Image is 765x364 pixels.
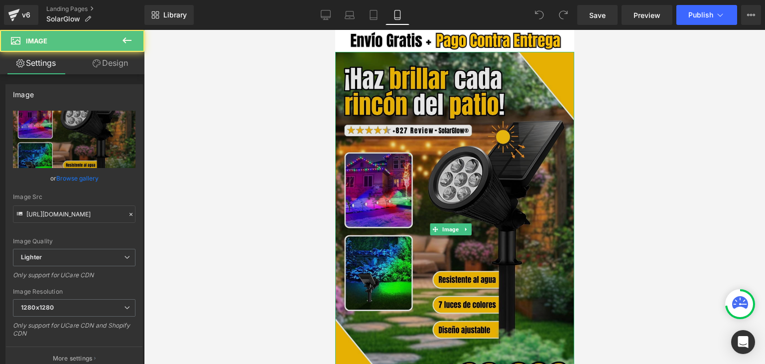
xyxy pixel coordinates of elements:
[688,11,713,19] span: Publish
[26,37,47,45] span: Image
[4,5,38,25] a: v6
[553,5,573,25] button: Redo
[13,238,135,245] div: Image Quality
[13,173,135,183] div: or
[46,5,144,13] a: Landing Pages
[56,170,99,187] a: Browse gallery
[13,288,135,295] div: Image Resolution
[144,5,194,25] a: New Library
[106,193,126,205] span: Image
[74,52,146,74] a: Design
[362,5,385,25] a: Tablet
[622,5,672,25] a: Preview
[21,253,42,261] b: Lighter
[20,8,32,21] div: v6
[13,271,135,286] div: Only support for UCare CDN
[13,322,135,344] div: Only support for UCare CDN and Shopify CDN
[314,5,338,25] a: Desktop
[741,5,761,25] button: More
[529,5,549,25] button: Undo
[163,10,187,19] span: Library
[589,10,606,20] span: Save
[13,205,135,223] input: Link
[385,5,409,25] a: Mobile
[731,330,755,354] div: Open Intercom Messenger
[338,5,362,25] a: Laptop
[13,193,135,200] div: Image Src
[46,15,80,23] span: SolarGlow
[634,10,660,20] span: Preview
[13,85,34,99] div: Image
[53,354,93,363] p: More settings
[21,304,54,311] b: 1280x1280
[676,5,737,25] button: Publish
[126,193,136,205] a: Expand / Collapse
